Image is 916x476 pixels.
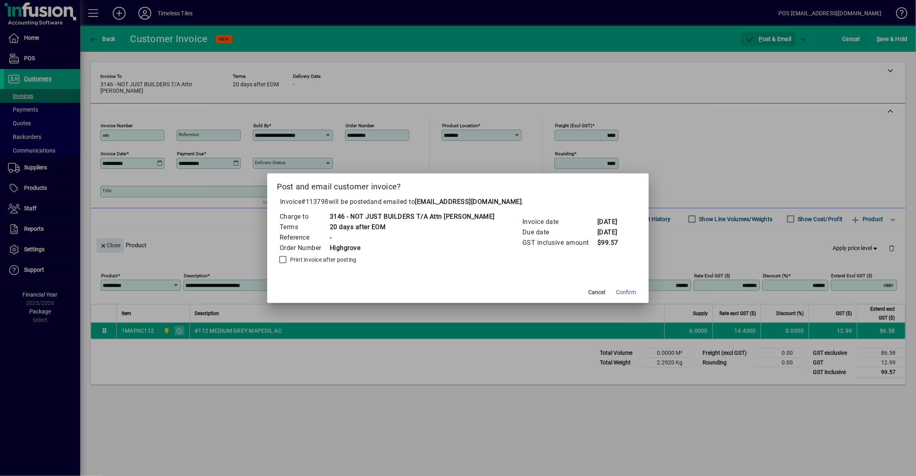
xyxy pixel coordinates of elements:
[613,285,639,300] button: Confirm
[522,227,597,238] td: Due date
[288,256,357,264] label: Print invoice after posting
[329,222,495,232] td: 20 days after EOM
[370,198,522,205] span: and emailed to
[588,288,605,297] span: Cancel
[597,217,629,227] td: [DATE]
[329,243,495,253] td: Highgrove
[415,198,522,205] b: [EMAIL_ADDRESS][DOMAIN_NAME]
[277,197,640,207] p: Invoice will be posted .
[329,232,495,243] td: -
[301,198,329,205] span: #113798
[597,238,629,248] td: $99.57
[267,173,649,197] h2: Post and email customer invoice?
[279,243,329,253] td: Order Number
[279,232,329,243] td: Reference
[522,238,597,248] td: GST inclusive amount
[584,285,609,300] button: Cancel
[616,288,636,297] span: Confirm
[329,212,495,222] td: 3146 - NOT JUST BUILDERS T/A Attn [PERSON_NAME]
[279,222,329,232] td: Terms
[522,217,597,227] td: Invoice date
[597,227,629,238] td: [DATE]
[279,212,329,222] td: Charge to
